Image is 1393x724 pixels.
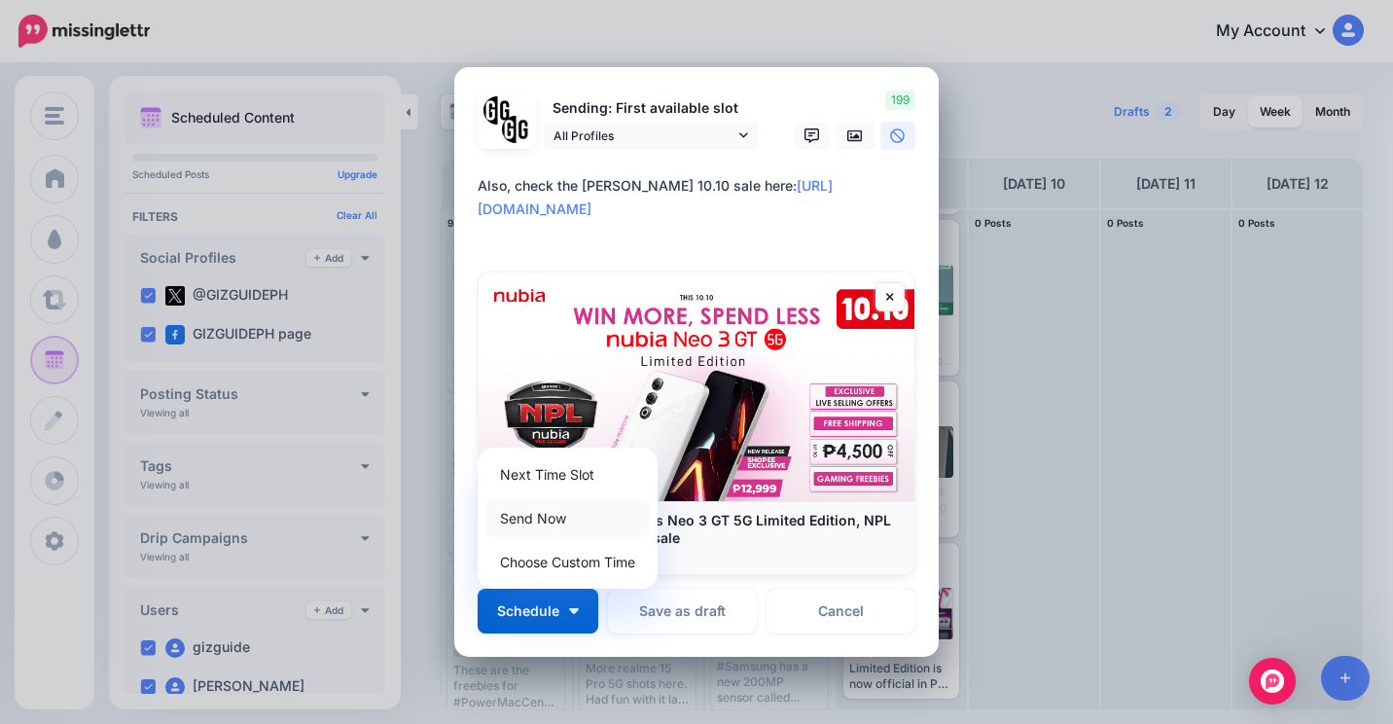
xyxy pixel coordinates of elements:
a: Choose Custom Time [485,543,650,581]
p: Sending: First available slot [544,97,758,120]
img: 353459792_649996473822713_4483302954317148903_n-bsa138318.png [483,96,512,125]
a: All Profiles [544,122,758,150]
span: Schedule [497,604,559,618]
div: Also, check the [PERSON_NAME] 10.10 sale here: [478,174,925,268]
div: Schedule [478,448,658,589]
p: [DOMAIN_NAME] [498,547,895,564]
b: [PERSON_NAME] unveils Neo 3 GT 5G Limited Edition, NPL Tournament, and 10.10 sale [498,512,891,546]
button: Schedule [478,589,598,633]
span: 199 [885,90,915,110]
a: Next Time Slot [485,455,650,493]
img: arrow-down-white.png [569,608,579,614]
a: Send Now [485,499,650,537]
div: Open Intercom Messenger [1249,658,1296,705]
span: All Profiles [554,126,734,146]
a: Cancel [767,589,915,633]
img: nubia unveils Neo 3 GT 5G Limited Edition, NPL Tournament, and 10.10 sale [479,272,914,501]
img: JT5sWCfR-79925.png [502,116,530,144]
button: Save as draft [608,589,757,633]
